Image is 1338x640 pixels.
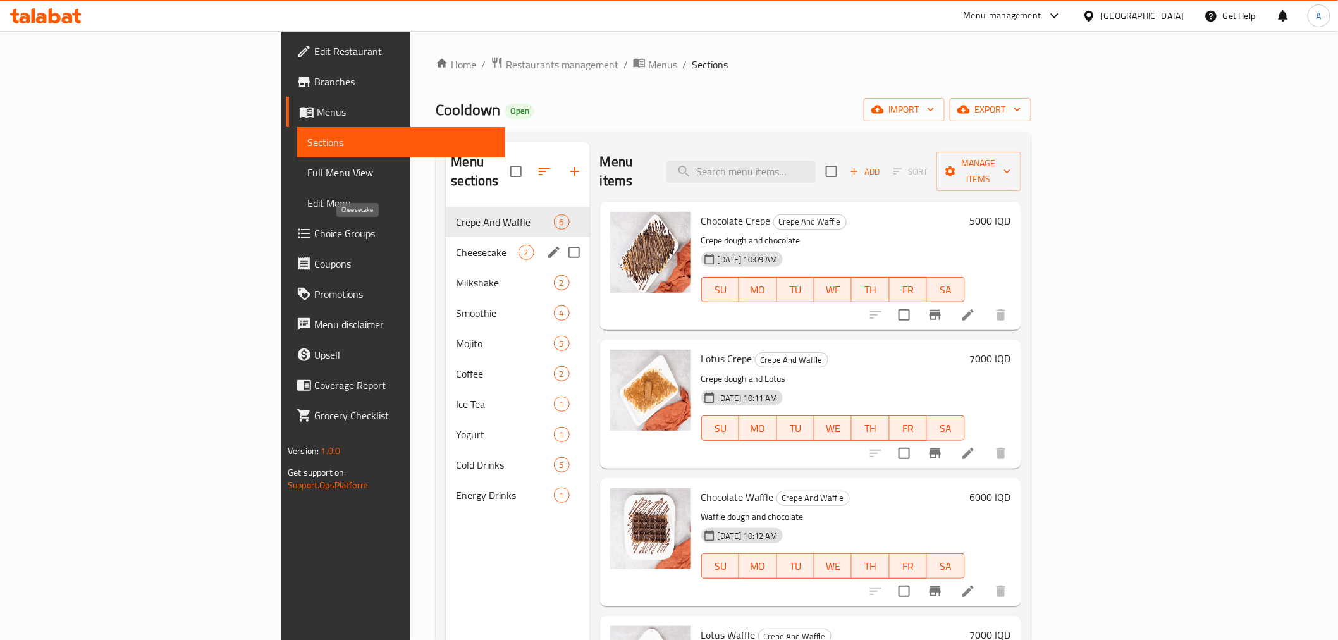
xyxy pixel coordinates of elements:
a: Menus [286,97,505,127]
button: TU [777,277,814,302]
button: TH [852,415,889,441]
button: Branch-specific-item [920,300,950,330]
span: 2 [555,368,569,380]
span: export [960,102,1021,118]
button: SU [701,415,739,441]
span: Restaurants management [506,57,618,72]
button: Branch-specific-item [920,438,950,469]
div: items [554,366,570,381]
span: Select section [818,158,845,185]
span: Sections [692,57,728,72]
span: TU [782,281,809,299]
span: MO [744,419,771,438]
a: Grocery Checklist [286,400,505,431]
span: TU [782,557,809,575]
span: import [874,102,935,118]
div: Milkshake [456,275,553,290]
button: FR [890,277,927,302]
a: Coverage Report [286,370,505,400]
div: Milkshake2 [446,268,589,298]
button: delete [986,576,1016,606]
span: [DATE] 10:12 AM [713,530,783,542]
span: Upsell [314,347,494,362]
div: Coffee2 [446,359,589,389]
span: Select to update [891,578,918,605]
button: Add section [560,156,590,187]
nav: Menu sections [446,202,589,515]
span: TH [857,281,884,299]
span: A [1317,9,1322,23]
span: Select to update [891,302,918,328]
div: Ice Tea1 [446,389,589,419]
span: 1.0.0 [321,443,341,459]
img: Chocolate Crepe [610,212,691,293]
span: Promotions [314,286,494,302]
span: TH [857,419,884,438]
span: Mojito [456,336,553,351]
span: Crepe And Waffle [777,491,849,505]
span: Branches [314,74,494,89]
div: Cold Drinks5 [446,450,589,480]
span: Coverage Report [314,378,494,393]
button: WE [814,553,852,579]
span: Edit Menu [307,195,494,211]
div: Energy Drinks1 [446,480,589,510]
button: MO [739,553,776,579]
span: Version: [288,443,319,459]
button: SU [701,277,739,302]
div: items [519,245,534,260]
li: / [623,57,628,72]
span: FR [895,557,922,575]
span: Grocery Checklist [314,408,494,423]
button: Branch-specific-item [920,576,950,606]
button: delete [986,438,1016,469]
span: Yogurt [456,427,553,442]
span: WE [819,419,847,438]
span: 1 [555,398,569,410]
a: Choice Groups [286,218,505,249]
span: Sort sections [529,156,560,187]
span: Crepe And Waffle [756,353,828,367]
div: items [554,305,570,321]
a: Promotions [286,279,505,309]
span: Menus [648,57,677,72]
div: Open [505,104,534,119]
span: Add [848,164,882,179]
button: import [864,98,945,121]
button: WE [814,277,852,302]
div: Cheesecake2edit [446,237,589,268]
div: [GEOGRAPHIC_DATA] [1101,9,1184,23]
button: SA [927,415,964,441]
div: Crepe And Waffle [755,352,828,367]
span: SU [707,557,734,575]
span: Energy Drinks [456,488,553,503]
li: / [682,57,687,72]
span: TH [857,557,884,575]
button: edit [544,243,563,262]
a: Coupons [286,249,505,279]
span: 5 [555,459,569,471]
div: Yogurt1 [446,419,589,450]
span: Edit Restaurant [314,44,494,59]
span: Manage items [947,156,1011,187]
button: Add [845,162,885,182]
h2: Menu items [600,152,651,190]
span: Lotus Crepe [701,349,752,368]
span: WE [819,557,847,575]
span: SA [932,557,959,575]
span: SA [932,419,959,438]
div: Ice Tea [456,397,553,412]
span: WE [819,281,847,299]
span: Cold Drinks [456,457,553,472]
input: search [666,161,816,183]
img: Chocolate Waffle [610,488,691,569]
button: MO [739,277,776,302]
span: Menus [317,104,494,120]
a: Edit Menu [297,188,505,218]
span: Coffee [456,366,553,381]
button: delete [986,300,1016,330]
span: Chocolate Crepe [701,211,771,230]
button: Manage items [936,152,1021,191]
